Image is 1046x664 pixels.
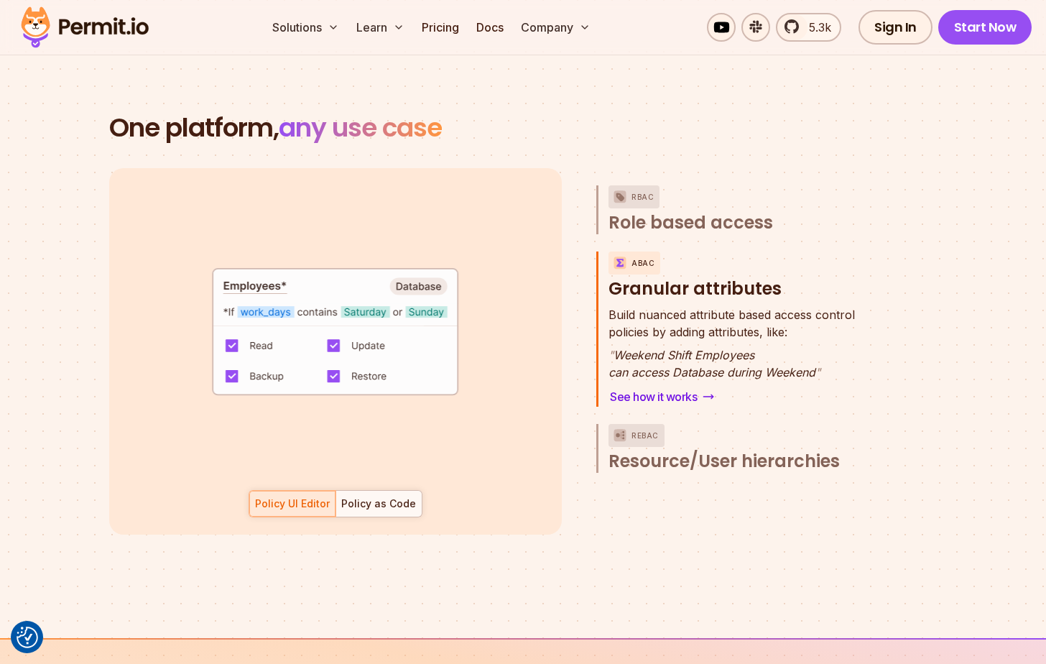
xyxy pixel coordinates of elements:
[608,450,840,473] span: Resource/User hierarchies
[515,13,596,42] button: Company
[341,497,416,511] div: Policy as Code
[608,348,614,362] span: "
[938,10,1032,45] a: Start Now
[267,13,345,42] button: Solutions
[14,3,155,52] img: Permit logo
[471,13,509,42] a: Docs
[776,13,841,42] a: 5.3k
[608,211,773,234] span: Role based access
[815,365,820,379] span: "
[858,10,932,45] a: Sign In
[109,114,937,142] h2: One platform,
[279,109,442,146] span: any use case
[608,306,855,341] p: policies by adding attributes, like:
[608,185,876,234] button: RBACRole based access
[631,185,654,208] p: RBAC
[17,627,38,648] img: Revisit consent button
[800,19,831,36] span: 5.3k
[351,13,410,42] button: Learn
[608,424,876,473] button: ReBACResource/User hierarchies
[608,306,876,407] div: ABACGranular attributes
[17,627,38,648] button: Consent Preferences
[608,387,716,407] a: See how it works
[608,306,855,323] span: Build nuanced attribute based access control
[335,490,422,517] button: Policy as Code
[631,424,659,447] p: ReBAC
[416,13,465,42] a: Pricing
[608,346,855,381] p: Weekend Shift Employees can access Database during Weekend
